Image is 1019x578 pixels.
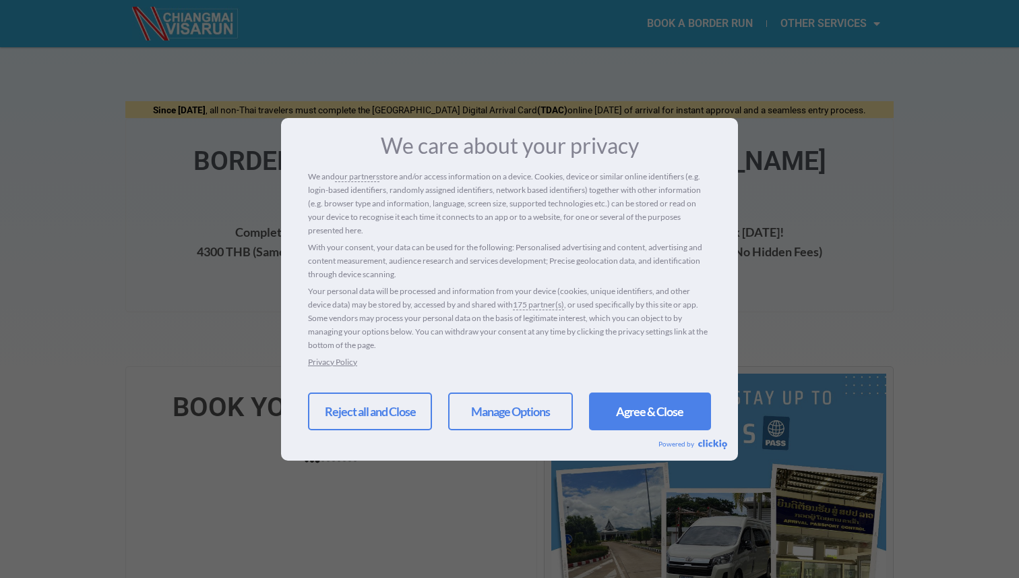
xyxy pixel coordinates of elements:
a: Agree & Close [589,393,711,430]
a: Privacy Policy [308,357,357,367]
h3: We care about your privacy [308,135,711,156]
p: Your personal data will be processed and information from your device (cookies, unique identifier... [308,285,711,352]
p: With your consent, your data can be used for the following: Personalised advertising and content,... [308,241,711,281]
a: Reject all and Close [308,393,432,430]
span: Powered by [658,440,698,448]
p: We and store and/or access information on a device. Cookies, device or similar online identifiers... [308,170,711,237]
a: 175 partner(s) [513,298,564,312]
a: our partners [335,170,379,183]
a: Manage Options [448,393,572,430]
